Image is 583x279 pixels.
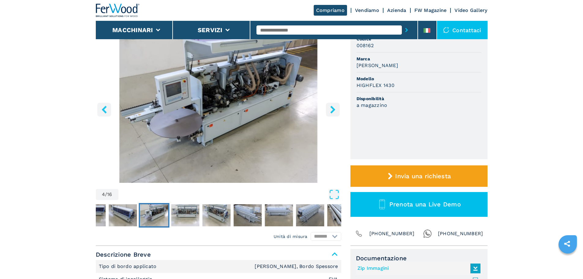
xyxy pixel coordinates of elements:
a: Video Gallery [454,7,487,13]
button: Go to Slide 7 [232,203,263,228]
button: Go to Slide 4 [139,203,169,228]
a: Azienda [387,7,406,13]
button: Go to Slide 2 [76,203,107,228]
button: Prenota una Live Demo [350,192,488,217]
img: Whatsapp [423,229,432,238]
span: [PHONE_NUMBER] [369,229,415,238]
img: Ferwood [96,4,140,17]
nav: Thumbnail Navigation [45,203,290,228]
span: Prenota una Live Demo [389,201,461,208]
a: Vendiamo [355,7,379,13]
h3: HIGHFLEX 1430 [357,82,394,89]
a: FW Magazine [414,7,447,13]
button: left-button [97,103,111,116]
button: Open Fullscreen [120,189,340,200]
button: Macchinari [112,26,153,34]
img: dd1ffd835fdddb37cc82ada375ae2cc9 [265,204,293,226]
img: 536c50fe0dddc05708f3cf13e51a2724 [171,204,199,226]
button: Invia una richiesta [350,165,488,187]
em: [PERSON_NAME], Bordo Spessore [255,264,338,269]
span: Descrizione Breve [96,249,341,260]
h3: a magazzino [357,102,387,109]
img: 0e0da0963bbc00ae038be2ba54ad29fa [77,204,106,226]
div: Go to Slide 4 [96,34,341,183]
div: Contattaci [437,21,488,39]
span: Modello [357,76,481,82]
button: Go to Slide 8 [263,203,294,228]
button: right-button [326,103,340,116]
h3: 008162 [357,42,374,49]
img: Contattaci [443,27,449,33]
span: Marca [357,56,481,62]
span: Invia una richiesta [395,172,451,180]
button: Go to Slide 3 [107,203,138,228]
span: 16 [107,192,112,197]
span: Documentazione [356,254,482,262]
img: 7a97fb776a88c4bd398fa9aa8e569cbe [109,204,137,226]
img: Phone [355,229,363,238]
iframe: Chat [557,251,578,274]
button: Go to Slide 9 [295,203,325,228]
span: / [105,192,107,197]
a: Zip Immagini [357,263,477,273]
img: 3ed89aae10a6060059b181208a6e1ba9 [202,204,230,226]
span: [PHONE_NUMBER] [438,229,483,238]
button: submit-button [402,23,411,37]
img: 8de3eecf0447bd8f6d9850468ce13275 [140,204,168,226]
em: Unità di misura [274,233,308,239]
button: Servizi [198,26,222,34]
img: Bordatrice Singola BRANDT HIGHFLEX 1430 [96,34,341,183]
span: Disponibilità [357,96,481,102]
a: Compriamo [314,5,347,16]
button: Go to Slide 10 [326,203,357,228]
h3: [PERSON_NAME] [357,62,398,69]
img: 9652f5cea52b1b5acff4925a8f1e0d40 [327,204,355,226]
img: 57cd9581ec49b2cc0ac61b672e7568e4 [296,204,324,226]
button: Go to Slide 6 [201,203,232,228]
span: 4 [102,192,105,197]
a: sharethis [559,236,575,251]
img: 0f2dc89c9fc93774aa2f6c80da448568 [234,204,262,226]
p: Tipo di bordo applicato [99,263,158,270]
button: Go to Slide 5 [170,203,200,228]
